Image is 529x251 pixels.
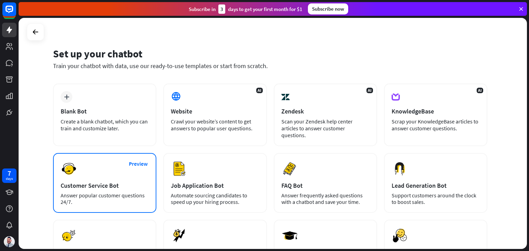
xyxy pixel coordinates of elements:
[392,107,480,115] div: KnowledgeBase
[218,4,225,14] div: 3
[281,107,370,115] div: Zendesk
[281,182,370,189] div: FAQ Bot
[189,4,302,14] div: Subscribe in days to get your first month for $1
[171,107,259,115] div: Website
[366,88,373,93] span: AI
[281,118,370,139] div: Scan your Zendesk help center articles to answer customer questions.
[2,168,17,183] a: 7 days
[53,62,487,70] div: Train your chatbot with data, use our ready-to-use templates or start from scratch.
[171,118,259,132] div: Crawl your website’s content to get answers to popular user questions.
[61,182,149,189] div: Customer Service Bot
[6,176,13,181] div: days
[392,192,480,205] div: Support customers around the clock to boost sales.
[124,157,152,170] button: Preview
[61,192,149,205] div: Answer popular customer questions 24/7.
[6,3,26,23] button: Open LiveChat chat widget
[392,118,480,132] div: Scrap your KnowledgeBase articles to answer customer questions.
[392,182,480,189] div: Lead Generation Bot
[64,95,69,99] i: plus
[171,182,259,189] div: Job Application Bot
[8,170,11,176] div: 7
[281,192,370,205] div: Answer frequently asked questions with a chatbot and save your time.
[256,88,263,93] span: AI
[171,192,259,205] div: Automate sourcing candidates to speed up your hiring process.
[308,3,348,14] div: Subscribe now
[61,118,149,132] div: Create a blank chatbot, which you can train and customize later.
[53,47,487,60] div: Set up your chatbot
[477,88,483,93] span: AI
[61,107,149,115] div: Blank Bot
